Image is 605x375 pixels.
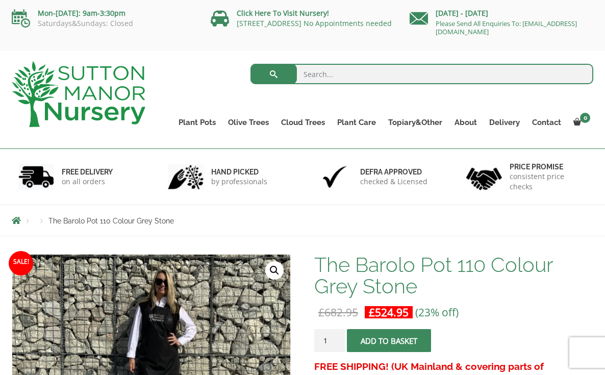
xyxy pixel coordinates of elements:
img: 1.jpg [18,164,54,190]
a: Plant Pots [172,115,222,130]
nav: Breadcrumbs [12,216,593,224]
input: Search... [250,64,594,84]
img: 3.jpg [317,164,352,190]
span: (23% off) [415,305,459,319]
h1: The Barolo Pot 110 Colour Grey Stone [314,254,593,297]
p: on all orders [62,177,113,187]
span: Sale! [9,251,33,276]
p: [DATE] - [DATE] [410,7,593,19]
a: View full-screen image gallery [265,261,284,280]
a: Contact [526,115,567,130]
img: logo [12,61,145,127]
a: Plant Care [331,115,382,130]
span: The Barolo Pot 110 Colour Grey Stone [48,217,174,225]
a: Topiary&Other [382,115,448,130]
bdi: 524.95 [369,305,409,319]
bdi: 682.95 [318,305,358,319]
button: Add to basket [347,329,431,352]
h6: hand picked [211,167,267,177]
h6: Price promise [510,162,587,171]
a: Delivery [483,115,526,130]
a: Please Send All Enquiries To: [EMAIL_ADDRESS][DOMAIN_NAME] [436,19,577,36]
span: £ [318,305,324,319]
p: by professionals [211,177,267,187]
p: Mon-[DATE]: 9am-3:30pm [12,7,195,19]
a: 0 [567,115,593,130]
input: Product quantity [314,329,345,352]
a: Cloud Trees [275,115,331,130]
a: Olive Trees [222,115,275,130]
a: [STREET_ADDRESS] No Appointments needed [237,18,392,28]
img: 2.jpg [168,164,204,190]
img: 4.jpg [466,161,502,192]
p: consistent price checks [510,171,587,192]
h6: FREE DELIVERY [62,167,113,177]
span: £ [369,305,375,319]
p: Saturdays&Sundays: Closed [12,19,195,28]
p: checked & Licensed [360,177,427,187]
h6: Defra approved [360,167,427,177]
span: 0 [580,113,590,123]
a: Click Here To Visit Nursery! [237,8,329,18]
a: About [448,115,483,130]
